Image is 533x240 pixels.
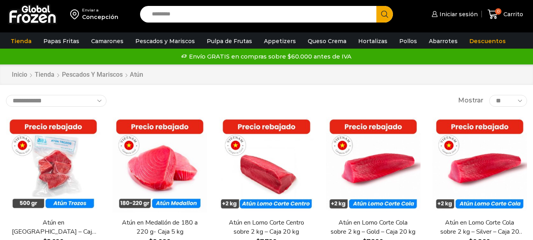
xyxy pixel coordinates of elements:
a: Atún en Lomo Corte Cola sobre 2 kg – Gold – Caja 20 kg [331,218,416,236]
a: Atún en Lomo Corte Centro sobre 2 kg – Caja 20 kg [224,218,309,236]
a: Camarones [87,34,127,49]
a: Pescados y Mariscos [131,34,199,49]
span: Mostrar [458,96,483,105]
span: Iniciar sesión [438,10,478,18]
a: Pulpa de Frutas [203,34,256,49]
a: Appetizers [260,34,300,49]
a: Atún en Medallón de 180 a 220 g- Caja 5 kg [117,218,202,236]
span: Vista Rápida [227,193,306,206]
a: Papas Fritas [39,34,83,49]
div: Enviar a [82,8,118,13]
a: Atún en [GEOGRAPHIC_DATA] – Caja 10 kg [11,218,96,236]
select: Pedido de la tienda [6,95,107,107]
span: Vista Rápida [440,193,519,206]
a: Tienda [34,70,55,79]
a: Descuentos [466,34,510,49]
a: Queso Crema [304,34,350,49]
span: Carrito [501,10,523,18]
a: Inicio [11,70,28,79]
a: Abarrotes [425,34,462,49]
a: Atún en Lomo Corte Cola sobre 2 kg – Silver – Caja 20 kg [437,218,522,236]
a: Pollos [395,34,421,49]
span: Vista Rápida [120,193,199,206]
a: 0 Carrito [486,5,525,24]
button: Search button [376,6,393,23]
nav: Breadcrumb [11,70,143,79]
a: Tienda [7,34,36,49]
h1: Atún [130,71,143,78]
span: 0 [495,8,501,15]
span: Vista Rápida [334,193,413,206]
span: Vista Rápida [14,193,93,206]
a: Iniciar sesión [430,6,478,22]
img: address-field-icon.svg [70,8,82,21]
div: Concepción [82,13,118,21]
a: Hortalizas [354,34,391,49]
a: Pescados y Mariscos [62,70,123,79]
